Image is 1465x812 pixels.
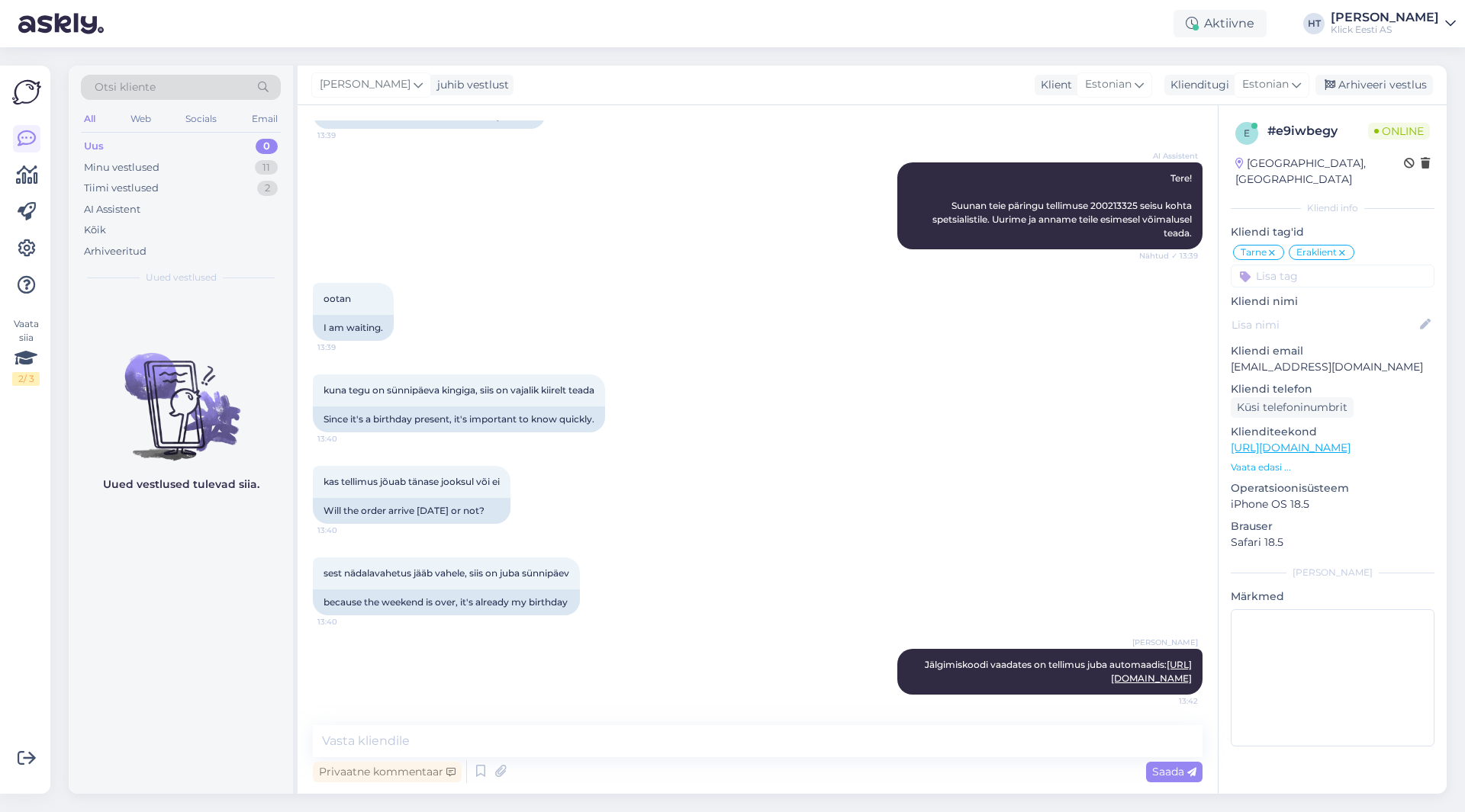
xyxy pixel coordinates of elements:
div: [PERSON_NAME] [1331,11,1439,24]
div: Aktiivne [1174,10,1267,37]
p: Brauser [1231,518,1434,534]
div: Arhiveeritud [84,244,146,259]
span: [PERSON_NAME] [320,76,411,93]
span: AI Assistent [1141,150,1198,162]
span: Jälgimiskoodi vaadates on tellimus juba automaadis: [925,659,1192,684]
input: Lisa nimi [1232,316,1417,333]
span: 13:39 [317,130,375,141]
div: 2 [257,181,278,196]
span: Tarne [1241,248,1267,257]
p: [EMAIL_ADDRESS][DOMAIN_NAME] [1231,359,1434,375]
span: Estonian [1242,76,1289,93]
div: Web [127,109,154,129]
p: Kliendi telefon [1231,381,1434,397]
span: 13:40 [317,616,375,627]
div: 2 / 3 [12,372,40,386]
span: kuna tegu on sünnipäeva kingiga, siis on vajalik kiirelt teada [324,384,594,396]
div: Klick Eesti AS [1331,24,1439,36]
div: [GEOGRAPHIC_DATA], [GEOGRAPHIC_DATA] [1235,156,1404,188]
div: Arhiveeri vestlus [1315,75,1433,95]
span: Eraklient [1296,248,1337,257]
div: Minu vestlused [84,160,159,175]
div: Küsi telefoninumbrit [1231,397,1354,418]
p: Safari 18.5 [1231,534,1434,550]
div: [PERSON_NAME] [1231,566,1434,579]
span: 13:42 [1141,695,1198,707]
div: Email [249,109,281,129]
span: Uued vestlused [146,271,217,284]
div: Privaatne kommentaar [313,762,462,782]
div: AI Assistent [84,202,140,217]
a: [URL][DOMAIN_NAME] [1231,441,1351,454]
div: because the weekend is over, it's already my birthday [313,589,580,615]
div: juhib vestlust [431,77,509,93]
div: Klient [1035,77,1072,93]
div: HT [1303,13,1325,34]
div: 0 [256,139,278,154]
span: e [1244,127,1250,139]
img: No chats [69,326,293,463]
span: Online [1368,123,1430,140]
div: 11 [255,160,278,175]
input: Lisa tag [1231,265,1434,287]
div: All [81,109,98,129]
div: Vaata siia [12,317,40,386]
p: Klienditeekond [1231,424,1434,440]
span: 13:40 [317,525,375,536]
span: Estonian [1085,76,1132,93]
p: Vaata edasi ... [1231,461,1434,474]
span: ootan [324,293,351,304]
span: sest nädalavahetus jääb vahele, siis on juba sünnipäev [324,567,569,579]
p: Operatsioonisüsteem [1231,480,1434,496]
div: Uus [84,139,104,154]
p: iPhone OS 18.5 [1231,496,1434,512]
div: Since it's a birthday present, it's important to know quickly. [313,406,605,432]
span: Tere! Suunan teie päringu tellimuse 200213325 seisu kohta spetsialistile. Uurime ja anname teile ... [932,172,1194,239]
p: Märkmed [1231,589,1434,605]
span: 13:40 [317,433,375,445]
div: I am waiting. [313,315,394,341]
span: Saada [1152,765,1196,778]
p: Uued vestlused tulevad siia. [103,477,259,493]
span: 13:39 [317,342,375,353]
div: # e9iwbegy [1267,122,1368,140]
img: Askly Logo [12,78,41,107]
a: [PERSON_NAME]Klick Eesti AS [1331,11,1456,36]
p: Kliendi email [1231,343,1434,359]
p: Kliendi tag'id [1231,224,1434,240]
p: Kliendi nimi [1231,294,1434,310]
div: Kõik [84,223,106,238]
div: Kliendi info [1231,201,1434,215]
span: kas tellimus jõuab tänase jooksul või ei [324,476,500,487]
div: Will the order arrive [DATE] or not? [313,498,510,524]
span: [PERSON_NAME] [1132,637,1198,648]
span: Nähtud ✓ 13:39 [1139,250,1198,262]
div: Klienditugi [1164,77,1229,93]
span: Otsi kliente [95,79,156,95]
div: Tiimi vestlused [84,181,159,196]
div: Socials [182,109,220,129]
